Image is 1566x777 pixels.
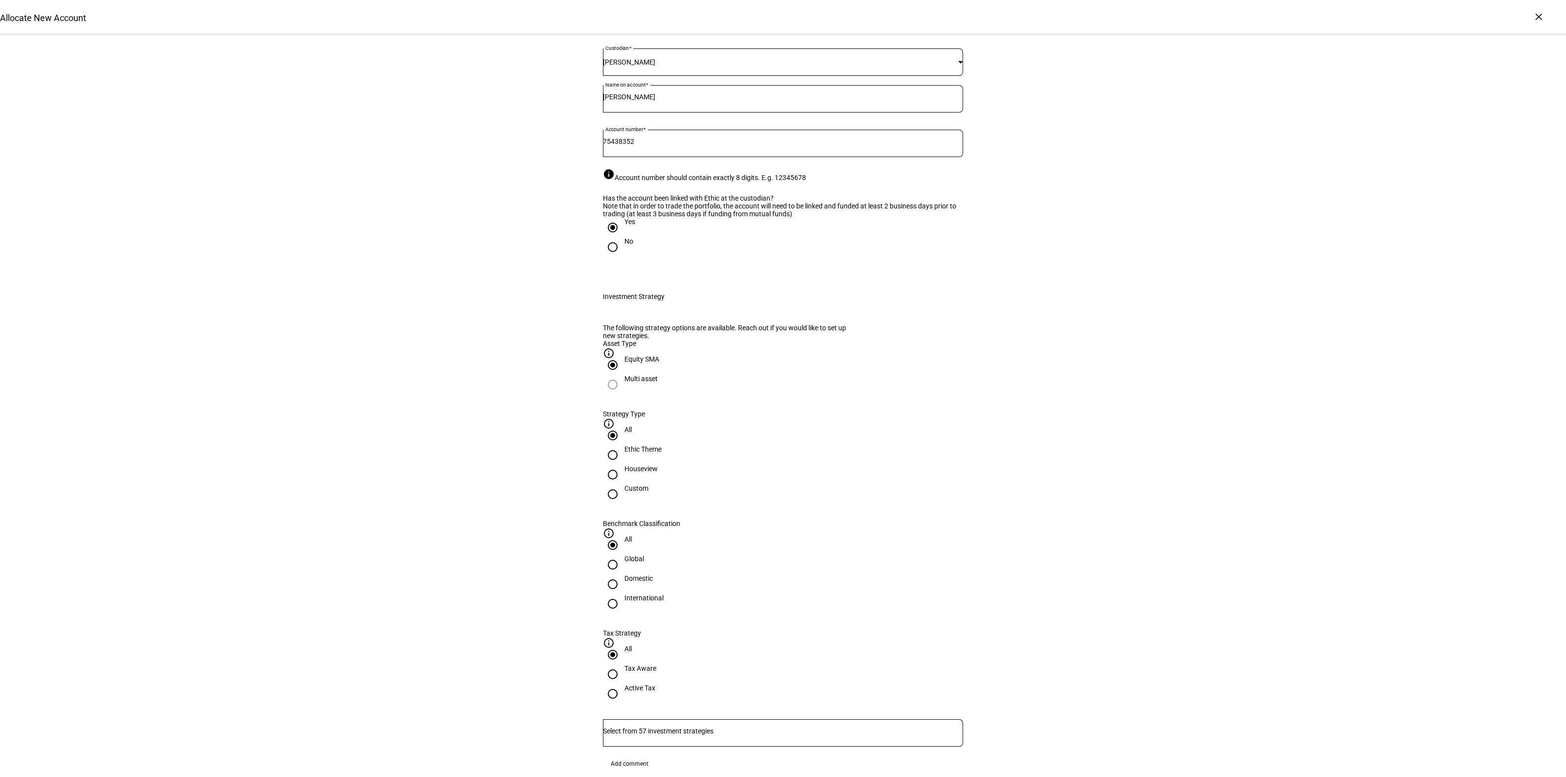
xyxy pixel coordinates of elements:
[603,410,963,418] div: Strategy Type
[603,629,963,645] plt-strategy-filter-column-header: Tax Strategy
[603,202,963,218] div: Note that in order to trade the portfolio, the account will need to be linked and funded at least...
[603,727,963,735] input: Number
[624,535,632,543] div: All
[624,484,648,492] div: Custom
[603,137,963,145] input: Account number
[603,340,963,347] div: Asset Type
[624,445,662,453] div: Ethic Theme
[624,426,632,434] div: All
[611,756,648,772] span: Add comment
[603,418,615,430] mat-icon: info_outline
[605,126,643,132] mat-label: Account number
[605,82,646,88] mat-label: Name on account
[603,629,963,637] div: Tax Strategy
[603,520,963,527] div: Benchmark Classification
[603,347,615,359] mat-icon: info_outline
[603,168,963,182] div: Account number should contain exactly 8 digits. E.g. 12345678
[603,340,963,355] plt-strategy-filter-column-header: Asset Type
[624,355,659,363] div: Equity SMA
[603,410,963,426] plt-strategy-filter-column-header: Strategy Type
[603,756,656,772] button: Add comment
[1531,9,1546,24] div: ×
[624,645,632,653] div: All
[605,45,629,51] mat-label: Custodian
[624,684,655,692] div: Active Tax
[603,58,655,66] span: [PERSON_NAME]
[603,293,665,300] div: Investment Strategy
[624,218,635,226] div: Yes
[624,574,653,582] div: Domestic
[603,527,615,539] mat-icon: info_outline
[624,664,656,672] div: Tax Aware
[624,555,644,563] div: Global
[603,324,855,340] div: The following strategy options are available. Reach out if you would like to set up new strategies.
[603,194,963,202] div: Has the account been linked with Ethic at the custodian?
[603,637,615,649] mat-icon: info_outline
[624,594,664,602] div: International
[603,520,963,535] plt-strategy-filter-column-header: Benchmark Classification
[624,465,658,473] div: Houseview
[603,168,615,180] mat-icon: info
[624,237,633,245] div: No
